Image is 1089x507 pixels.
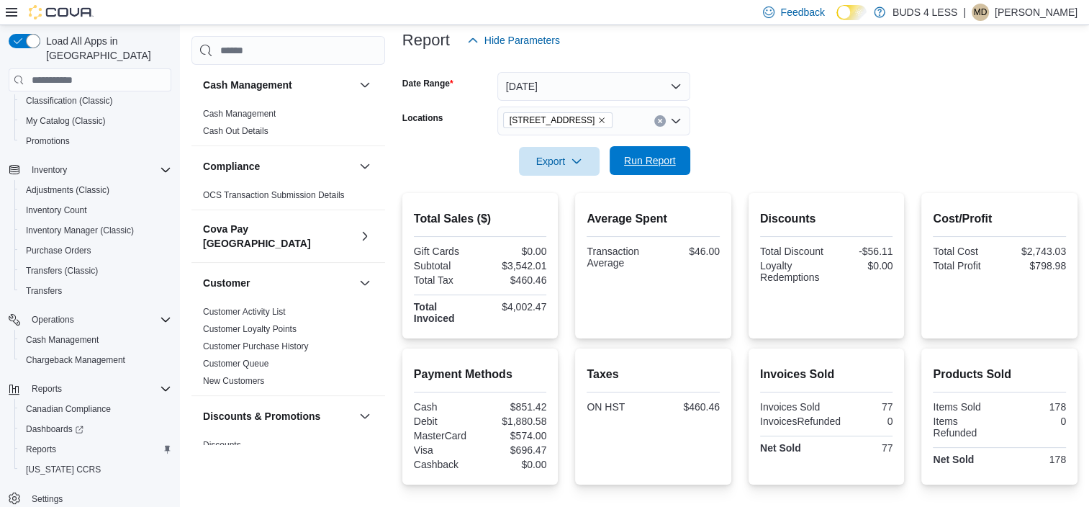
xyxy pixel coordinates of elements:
[483,416,546,427] div: $1,880.58
[203,222,353,251] button: Cova Pay [GEOGRAPHIC_DATA]
[26,354,125,366] span: Chargeback Management
[356,408,374,425] button: Discounts & Promotions
[414,416,477,427] div: Debit
[26,225,134,236] span: Inventory Manager (Classic)
[780,5,824,19] span: Feedback
[624,153,676,168] span: Run Report
[20,92,171,109] span: Classification (Classic)
[20,222,171,239] span: Inventory Manager (Classic)
[203,276,250,290] h3: Customer
[20,282,171,300] span: Transfers
[26,265,98,277] span: Transfers (Classic)
[3,379,177,399] button: Reports
[20,112,171,130] span: My Catalog (Classic)
[760,210,893,228] h2: Discounts
[587,366,720,383] h2: Taxes
[29,5,94,19] img: Cova
[20,242,97,259] a: Purchase Orders
[26,311,80,328] button: Operations
[14,281,177,301] button: Transfers
[14,241,177,261] button: Purchase Orders
[32,164,67,176] span: Inventory
[20,351,171,369] span: Chargeback Management
[20,181,171,199] span: Adjustments (Classic)
[203,159,353,174] button: Compliance
[528,147,591,176] span: Export
[356,76,374,94] button: Cash Management
[414,260,477,272] div: Subtotal
[203,358,268,369] span: Customer Queue
[654,115,666,127] button: Clear input
[26,135,70,147] span: Promotions
[933,416,996,439] div: Items Refunded
[483,401,546,413] div: $851.42
[26,95,113,107] span: Classification (Classic)
[191,187,385,210] div: Compliance
[20,133,76,150] a: Promotions
[203,375,264,387] span: New Customers
[587,246,650,269] div: Transaction Average
[963,4,966,21] p: |
[203,78,353,92] button: Cash Management
[972,4,989,21] div: Matthew Degrieck
[191,436,385,494] div: Discounts & Promotions
[20,400,117,418] a: Canadian Compliance
[20,133,171,150] span: Promotions
[597,116,606,125] button: Remove 2125 16th St E., Unit H3 from selection in this group
[402,78,453,89] label: Date Range
[461,26,566,55] button: Hide Parameters
[20,461,107,478] a: [US_STATE] CCRS
[26,403,111,415] span: Canadian Compliance
[203,409,353,423] button: Discounts & Promotions
[203,409,320,423] h3: Discounts & Promotions
[203,109,276,119] a: Cash Management
[26,285,62,297] span: Transfers
[3,310,177,330] button: Operations
[20,421,89,438] a: Dashboards
[519,147,600,176] button: Export
[14,131,177,151] button: Promotions
[414,274,477,286] div: Total Tax
[483,246,546,257] div: $0.00
[14,399,177,419] button: Canadian Compliance
[483,301,546,313] div: $4,002.47
[933,260,996,272] div: Total Profit
[483,444,546,456] div: $696.47
[829,401,893,413] div: 77
[1003,401,1066,413] div: 178
[203,78,292,92] h3: Cash Management
[20,222,140,239] a: Inventory Manager (Classic)
[203,341,309,351] a: Customer Purchase History
[20,242,171,259] span: Purchase Orders
[14,350,177,370] button: Chargeback Management
[203,108,276,120] span: Cash Management
[836,20,837,21] span: Dark Mode
[414,459,477,470] div: Cashback
[203,307,286,317] a: Customer Activity List
[32,314,74,326] span: Operations
[503,112,613,128] span: 2125 16th St E., Unit H3
[414,301,455,324] strong: Total Invoiced
[20,262,104,279] a: Transfers (Classic)
[203,276,353,290] button: Customer
[483,274,546,286] div: $460.46
[14,200,177,220] button: Inventory Count
[356,274,374,292] button: Customer
[14,220,177,241] button: Inventory Manager (Classic)
[20,351,131,369] a: Chargeback Management
[203,189,345,201] span: OCS Transaction Submission Details
[20,202,171,219] span: Inventory Count
[483,430,546,441] div: $574.00
[610,146,690,175] button: Run Report
[203,159,260,174] h3: Compliance
[1003,416,1066,427] div: 0
[203,341,309,352] span: Customer Purchase History
[20,331,104,349] a: Cash Management
[203,324,297,334] a: Customer Loyalty Points
[656,246,720,257] div: $46.00
[26,184,109,196] span: Adjustments (Classic)
[402,32,450,49] h3: Report
[356,158,374,175] button: Compliance
[587,210,720,228] h2: Average Spent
